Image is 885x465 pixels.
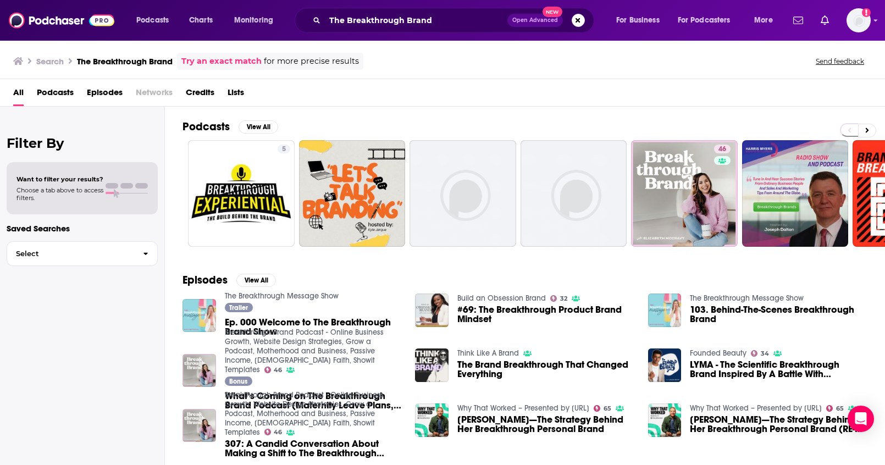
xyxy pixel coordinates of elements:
[718,144,726,155] span: 46
[282,144,286,155] span: 5
[182,409,216,442] img: 307: A Candid Conversation About Making a Shift to The Breakthrough Brand Podcast (+ a REAL Look ...
[415,348,449,382] img: The Brand Breakthrough That Changed Everything
[457,415,635,434] span: [PERSON_NAME]—The Strategy Behind Her Breakthrough Personal Brand
[690,294,804,303] a: The Breakthrough Message Show
[812,57,867,66] button: Send feedback
[690,305,867,324] a: 103. Behind-The-Scenes Breakthrough Brand
[690,415,867,434] a: Annie F. Downs—The Strategy Behind Her Breakthrough Personal Brand (RE-RELEASE)
[761,351,769,356] span: 34
[7,250,134,257] span: Select
[862,8,871,17] svg: Add a profile image
[136,13,169,28] span: Podcasts
[671,12,746,29] button: open menu
[690,403,822,413] a: Why That Worked – Presented by StoryBrand.ai
[182,12,219,29] a: Charts
[648,294,682,327] img: 103. Behind-The-Scenes Breakthrough Brand
[136,84,173,106] span: Networks
[457,348,519,358] a: Think Like A Brand
[415,294,449,327] img: #69: The Breakthrough Product Brand Mindset
[225,318,402,336] a: Ep. 000 Welcome to The Breakthrough Brand Show
[847,8,871,32] button: Show profile menu
[847,8,871,32] img: User Profile
[236,274,276,287] button: View All
[189,13,213,28] span: Charts
[746,12,787,29] button: open menu
[264,367,283,373] a: 46
[225,291,339,301] a: The Breakthrough Message Show
[714,145,731,153] a: 46
[648,348,682,382] img: LYMA - The Scientific Breakthrough Brand Inspired By A Battle With Septicemia | Lucy Goff
[226,12,287,29] button: open menu
[36,56,64,67] h3: Search
[826,405,844,412] a: 65
[182,120,278,134] a: PodcastsView All
[690,360,867,379] span: LYMA - The Scientific Breakthrough Brand Inspired By A Battle With [MEDICAL_DATA] | [PERSON_NAME]
[13,84,24,106] a: All
[690,360,867,379] a: LYMA - The Scientific Breakthrough Brand Inspired By A Battle With Septicemia | Lucy Goff
[7,135,158,151] h2: Filter By
[225,439,402,458] a: 307: A Candid Conversation About Making a Shift to The Breakthrough Brand Podcast (+ a REAL Look ...
[278,145,290,153] a: 5
[751,350,769,357] a: 34
[457,294,546,303] a: Build an Obsession Brand
[7,241,158,266] button: Select
[690,415,867,434] span: [PERSON_NAME]—The Strategy Behind Her Breakthrough Personal Brand (RE-RELEASE)
[87,84,123,106] a: Episodes
[129,12,183,29] button: open menu
[188,140,295,247] a: 5
[182,273,228,287] h2: Episodes
[37,84,74,106] span: Podcasts
[616,13,660,28] span: For Business
[182,273,276,287] a: EpisodesView All
[225,328,384,374] a: Breakthrough Brand Podcast - Online Business Growth, Website Design Strategies, Grow a Podcast, M...
[507,14,563,27] button: Open AdvancedNew
[415,403,449,437] img: Annie F. Downs—The Strategy Behind Her Breakthrough Personal Brand
[457,360,635,379] a: The Brand Breakthrough That Changed Everything
[239,120,278,134] button: View All
[550,295,567,302] a: 32
[181,55,262,68] a: Try an exact match
[225,390,384,437] a: Breakthrough Brand Podcast - Online Business Growth, Website Design Strategies, Grow a Podcast, M...
[836,406,844,411] span: 65
[594,405,611,412] a: 65
[7,223,158,234] p: Saved Searches
[789,11,807,30] a: Show notifications dropdown
[229,305,248,311] span: Trailer
[457,403,589,413] a: Why That Worked – Presented by StoryBrand.ai
[631,140,738,247] a: 46
[186,84,214,106] a: Credits
[754,13,773,28] span: More
[816,11,833,30] a: Show notifications dropdown
[229,378,247,385] span: Bonus
[9,10,114,31] a: Podchaser - Follow, Share and Rate Podcasts
[690,348,746,358] a: Founded Beauty
[457,305,635,324] a: #69: The Breakthrough Product Brand Mindset
[543,7,562,17] span: New
[16,186,103,202] span: Choose a tab above to access filters.
[234,13,273,28] span: Monitoring
[848,406,874,432] div: Open Intercom Messenger
[182,354,216,387] a: What’s Coming on The Breakthrough Brand Podcast (Maternity Leave Plans, Guest Trainings, Birth of...
[609,12,673,29] button: open menu
[305,8,605,33] div: Search podcasts, credits, & more...
[274,430,282,435] span: 46
[325,12,507,29] input: Search podcasts, credits, & more...
[678,13,731,28] span: For Podcasters
[604,406,611,411] span: 65
[182,299,216,333] img: Ep. 000 Welcome to The Breakthrough Brand Show
[648,403,682,437] img: Annie F. Downs—The Strategy Behind Her Breakthrough Personal Brand (RE-RELEASE)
